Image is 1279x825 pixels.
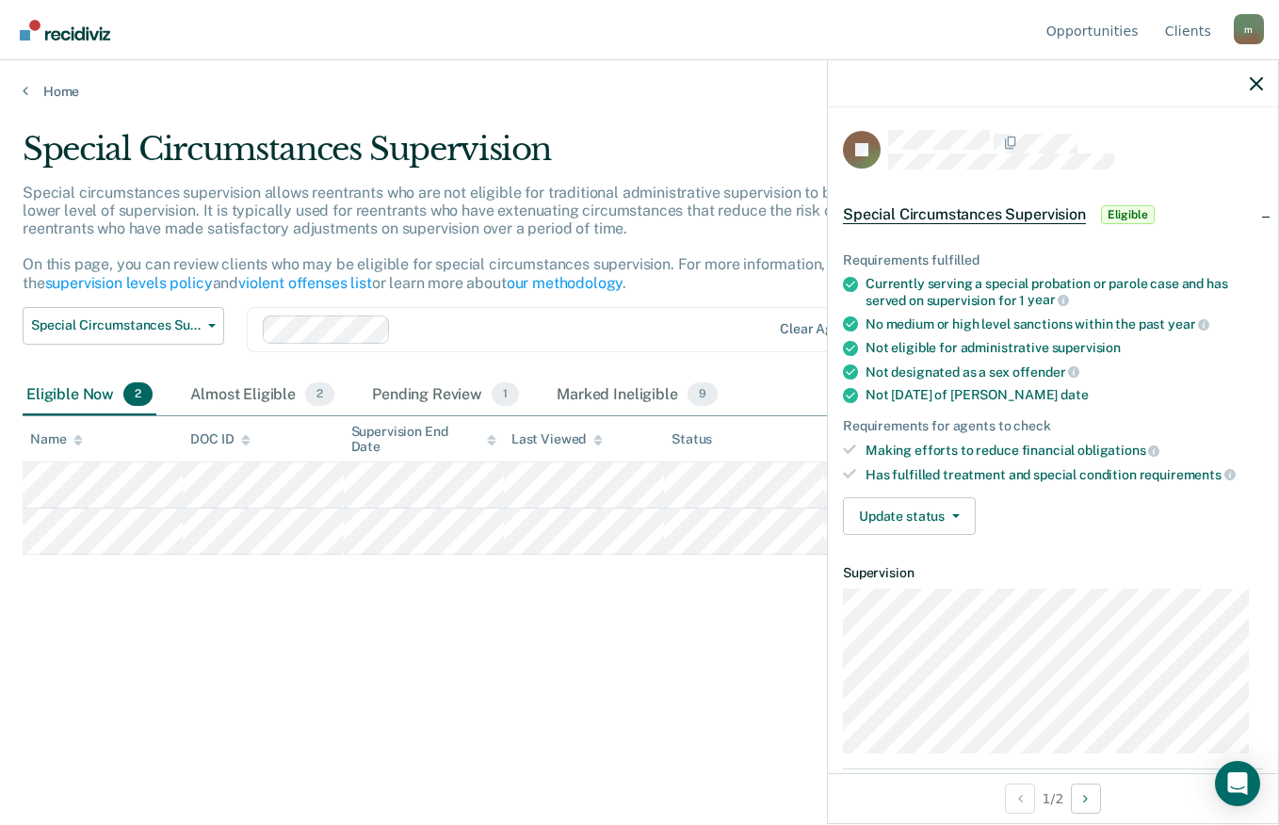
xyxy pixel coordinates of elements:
[828,773,1278,823] div: 1 / 2
[23,184,947,292] p: Special circumstances supervision allows reentrants who are not eligible for traditional administ...
[843,497,976,535] button: Update status
[368,375,523,416] div: Pending Review
[688,382,718,407] span: 9
[123,382,153,407] span: 2
[190,431,251,447] div: DOC ID
[20,20,110,40] img: Recidiviz
[1234,14,1264,44] div: m
[23,130,982,184] div: Special Circumstances Supervision
[780,321,860,337] div: Clear agents
[1060,387,1088,402] span: date
[1012,364,1080,380] span: offender
[843,205,1086,224] span: Special Circumstances Supervision
[45,274,213,292] a: supervision levels policy
[238,274,372,292] a: violent offenses list
[1077,443,1159,458] span: obligations
[1028,292,1069,307] span: year
[351,424,496,456] div: Supervision End Date
[1005,784,1035,814] button: Previous Opportunity
[23,83,1256,100] a: Home
[30,431,83,447] div: Name
[843,418,1263,434] div: Requirements for agents to check
[866,315,1263,332] div: No medium or high level sanctions within the past
[843,565,1263,581] dt: Supervision
[31,317,201,333] span: Special Circumstances Supervision
[23,375,156,416] div: Eligible Now
[492,382,519,407] span: 1
[866,340,1263,356] div: Not eligible for administrative
[553,375,721,416] div: Marked Ineligible
[1140,467,1236,482] span: requirements
[866,442,1263,459] div: Making efforts to reduce financial
[828,185,1278,245] div: Special Circumstances SupervisionEligible
[672,431,712,447] div: Status
[1234,14,1264,44] button: Profile dropdown button
[1071,784,1101,814] button: Next Opportunity
[1101,205,1155,224] span: Eligible
[866,387,1263,403] div: Not [DATE] of [PERSON_NAME]
[511,431,603,447] div: Last Viewed
[866,364,1263,380] div: Not designated as a sex
[1052,340,1121,355] span: supervision
[1215,761,1260,806] div: Open Intercom Messenger
[186,375,338,416] div: Almost Eligible
[305,382,334,407] span: 2
[843,252,1263,268] div: Requirements fulfilled
[866,466,1263,483] div: Has fulfilled treatment and special condition
[866,276,1263,308] div: Currently serving a special probation or parole case and has served on supervision for 1
[507,274,623,292] a: our methodology
[1168,316,1209,332] span: year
